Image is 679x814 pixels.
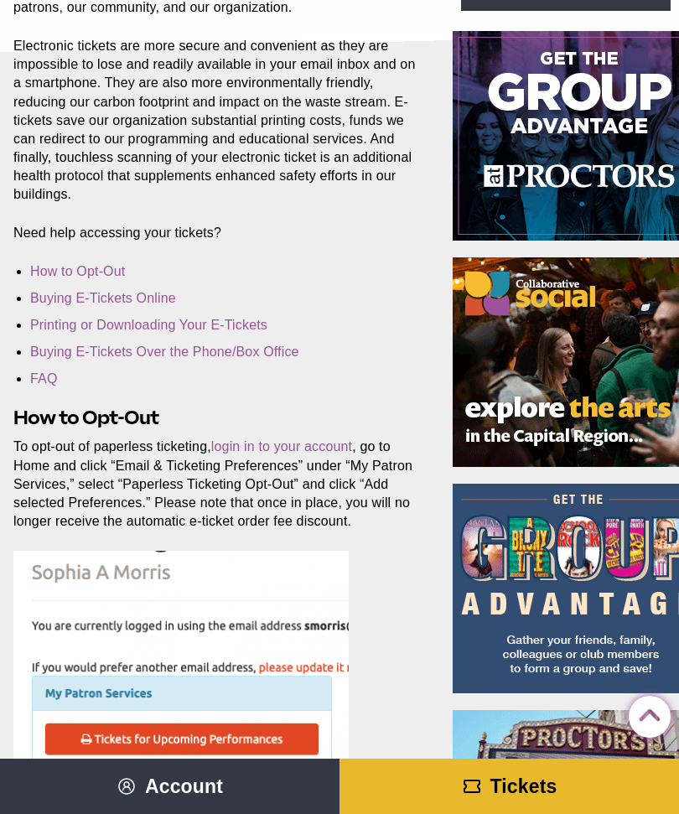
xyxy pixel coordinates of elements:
[211,439,352,454] a: login in to your account
[339,759,679,814] a: Tickets
[13,224,422,242] p: Need help accessing your tickets?
[30,345,299,359] a: Buying E-Tickets Over the Phone/Box Office
[490,775,557,797] span: Tickets
[30,291,176,305] a: Buying E-Tickets Online
[30,318,267,332] a: Printing or Downloading Your E-Tickets
[13,407,158,428] strong: How to Opt-Out
[145,775,223,797] span: Account
[30,371,58,386] a: FAQ
[13,438,422,530] p: To opt-out of paperless ticketing, , go to Home and click “Email & Ticketing Preferences” under “...
[30,264,125,278] a: How to Opt-Out
[629,697,662,730] a: Back to Top
[13,37,422,204] p: Electronic tickets are more secure and convenient as they are impossible to lose and readily avai...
